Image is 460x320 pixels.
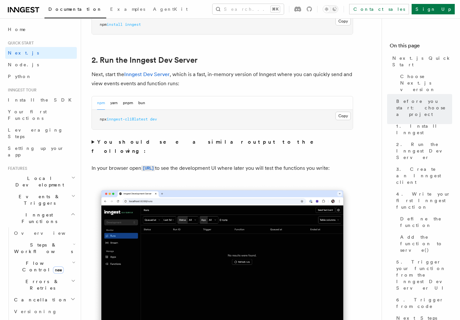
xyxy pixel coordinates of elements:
[400,73,452,93] span: Choose Next.js version
[8,74,32,79] span: Python
[394,188,452,213] a: 4. Write your first Inngest function
[335,112,351,120] button: Copy
[5,47,77,59] a: Next.js
[390,52,452,71] a: Next.js Quick Start
[335,17,351,25] button: Copy
[141,166,155,171] code: [URL]
[11,276,77,294] button: Errors & Retries
[5,71,77,82] a: Python
[396,166,452,185] span: 3. Create an Inngest client
[11,306,77,317] a: Versioning
[390,42,452,52] h4: On this page
[149,2,192,18] a: AgentKit
[150,117,157,121] span: dev
[398,231,452,256] a: Add the function to serve()
[110,7,145,12] span: Examples
[323,5,338,13] button: Toggle dark mode
[398,71,452,95] a: Choose Next.js version
[396,123,452,136] span: 1. Install Inngest
[5,212,71,225] span: Inngest Functions
[123,96,133,110] button: pnpm
[394,95,452,120] a: Before you start: choose a project
[5,88,37,93] span: Inngest tour
[213,4,284,14] button: Search...⌘K
[8,97,76,103] span: Install the SDK
[394,294,452,312] a: 6. Trigger from code
[8,127,63,139] span: Leveraging Steps
[153,7,188,12] span: AgentKit
[394,120,452,138] a: 1. Install Inngest
[349,4,409,14] a: Contact sales
[92,70,353,88] p: Next, start the , which is a fast, in-memory version of Inngest where you can quickly send and vi...
[396,296,452,310] span: 6. Trigger from code
[5,193,71,206] span: Events & Triggers
[5,40,34,46] span: Quick start
[106,2,149,18] a: Examples
[398,213,452,231] a: Define the function
[141,165,155,171] a: [URL]
[53,266,64,274] span: new
[5,191,77,209] button: Events & Triggers
[271,6,280,12] kbd: ⌘K
[100,22,107,27] span: npm
[8,26,26,33] span: Home
[394,163,452,188] a: 3. Create an Inngest client
[396,259,452,291] span: 5. Trigger your function from the Inngest Dev Server UI
[124,71,170,77] a: Inngest Dev Server
[11,260,72,273] span: Flow Control
[5,124,77,142] a: Leveraging Steps
[5,172,77,191] button: Local Development
[107,117,148,121] span: inngest-cli@latest
[11,257,77,276] button: Flow Controlnew
[5,209,77,227] button: Inngest Functions
[92,56,197,65] a: 2. Run the Inngest Dev Server
[92,137,353,156] summary: You should see a similar output to the following:
[5,106,77,124] a: Your first Functions
[394,256,452,294] a: 5. Trigger your function from the Inngest Dev Server UI
[44,2,106,18] a: Documentation
[8,62,39,67] span: Node.js
[396,98,452,118] span: Before you start: choose a project
[11,278,71,291] span: Errors & Retries
[11,296,68,303] span: Cancellation
[11,239,77,257] button: Steps & Workflows
[5,166,27,171] span: Features
[400,216,452,229] span: Define the function
[14,231,81,236] span: Overview
[5,24,77,35] a: Home
[107,22,123,27] span: install
[100,117,107,121] span: npx
[11,294,77,306] button: Cancellation
[92,139,323,154] strong: You should see a similar output to the following:
[92,164,353,173] p: In your browser open to see the development UI where later you will test the functions you write:
[8,146,64,157] span: Setting up your app
[5,59,77,71] a: Node.js
[5,142,77,161] a: Setting up your app
[11,242,73,255] span: Steps & Workflows
[8,50,39,56] span: Next.js
[412,4,455,14] a: Sign Up
[8,109,47,121] span: Your first Functions
[396,191,452,210] span: 4. Write your first Inngest function
[125,22,141,27] span: inngest
[394,138,452,163] a: 2. Run the Inngest Dev Server
[48,7,102,12] span: Documentation
[5,94,77,106] a: Install the SDK
[97,96,105,110] button: npm
[110,96,118,110] button: yarn
[138,96,145,110] button: bun
[11,227,77,239] a: Overview
[396,141,452,161] span: 2. Run the Inngest Dev Server
[400,234,452,253] span: Add the function to serve()
[5,175,71,188] span: Local Development
[392,55,452,68] span: Next.js Quick Start
[14,309,57,314] span: Versioning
